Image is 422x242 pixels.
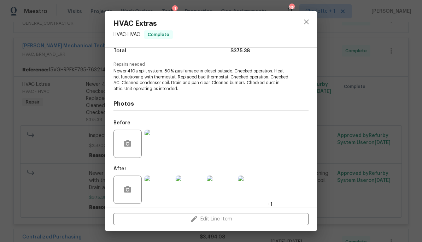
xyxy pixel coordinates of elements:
[113,20,173,28] span: HVAC Extras
[113,32,140,37] span: HVAC - HVAC
[113,62,309,67] span: Repairs needed
[289,4,294,11] div: 88
[113,46,126,56] span: Total
[145,31,172,38] span: Complete
[113,68,289,92] span: Newer 410a split system. 80% gas furnace in closet outside. Checked operation. Heat not functioni...
[298,13,315,30] button: close
[172,5,178,12] div: 1
[113,166,127,171] h5: After
[113,100,309,107] h4: Photos
[113,120,130,125] h5: Before
[230,46,250,56] span: $375.38
[268,201,272,208] span: +1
